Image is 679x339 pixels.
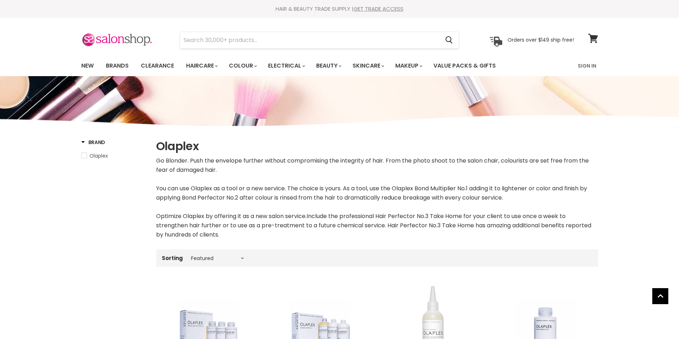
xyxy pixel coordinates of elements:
[573,58,601,73] a: Sign In
[156,139,598,154] h1: Olaplex
[508,37,574,43] p: Orders over $149 ship free!
[156,156,598,239] div: Go Blonder. Push the envelope further without compromising the integrity of hair. From the photo ...
[180,32,459,49] form: Product
[76,58,99,73] a: New
[180,32,440,48] input: Search
[89,152,108,159] span: Olaplex
[311,58,346,73] a: Beauty
[81,139,106,146] h3: Brand
[390,58,427,73] a: Makeup
[347,58,389,73] a: Skincare
[354,5,403,12] a: GET TRADE ACCESS
[101,58,134,73] a: Brands
[135,58,179,73] a: Clearance
[428,58,501,73] a: Value Packs & Gifts
[72,5,607,12] div: HAIR & BEAUTY TRADE SUPPLY |
[72,55,607,76] nav: Main
[76,55,537,76] ul: Main menu
[263,58,309,73] a: Electrical
[81,152,147,160] a: Olaplex
[440,32,459,48] button: Search
[181,58,222,73] a: Haircare
[162,255,183,261] label: Sorting
[223,58,261,73] a: Colour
